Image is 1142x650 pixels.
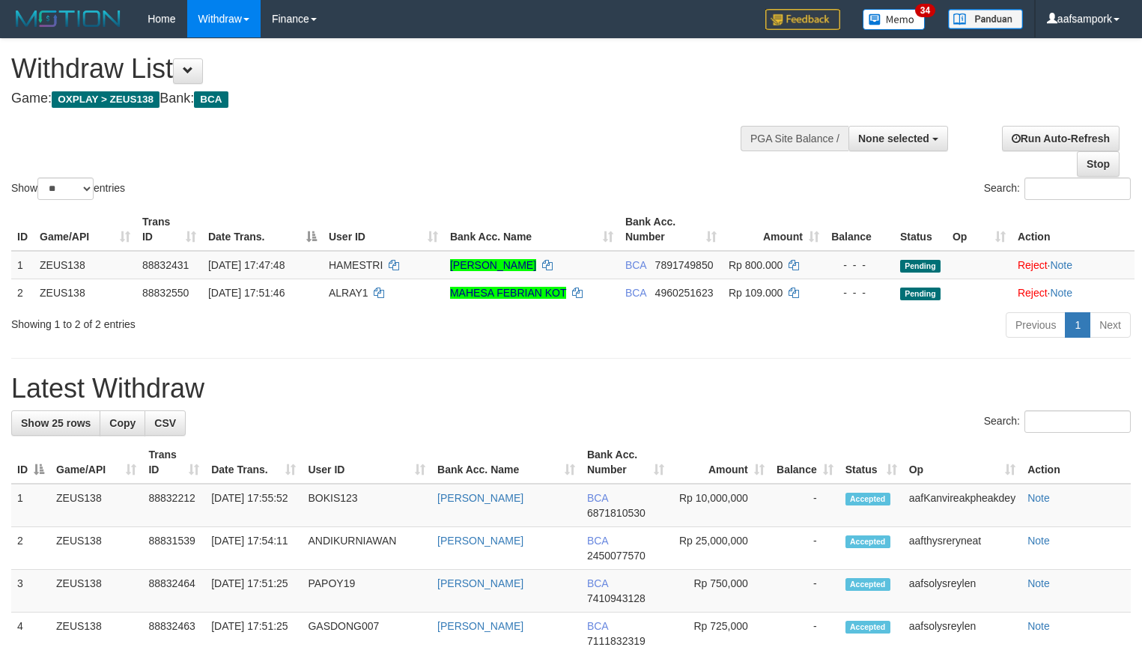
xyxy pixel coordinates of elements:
span: Accepted [845,578,890,591]
th: Bank Acc. Name: activate to sort column ascending [444,208,619,251]
td: aafsolysreylen [903,570,1021,613]
td: aafthysreryneat [903,527,1021,570]
th: Balance: activate to sort column ascending [771,441,839,484]
div: Showing 1 to 2 of 2 entries [11,311,464,332]
td: ANDIKURNIAWAN [302,527,431,570]
th: Amount: activate to sort column ascending [723,208,825,251]
td: - [771,527,839,570]
td: 1 [11,484,50,527]
span: BCA [587,620,608,632]
a: 1 [1065,312,1090,338]
th: Trans ID: activate to sort column ascending [136,208,202,251]
span: Pending [900,288,941,300]
td: [DATE] 17:55:52 [205,484,302,527]
span: Copy 7891749850 to clipboard [655,259,714,271]
th: ID [11,208,34,251]
a: Note [1050,259,1072,271]
th: Action [1021,441,1131,484]
th: User ID: activate to sort column ascending [302,441,431,484]
span: Pending [900,260,941,273]
a: Note [1027,577,1050,589]
span: CSV [154,417,176,429]
input: Search: [1024,410,1131,433]
h1: Withdraw List [11,54,747,84]
select: Showentries [37,177,94,200]
td: 88832464 [142,570,205,613]
td: ZEUS138 [34,251,136,279]
img: Button%20Memo.svg [863,9,926,30]
a: Run Auto-Refresh [1002,126,1120,151]
td: ZEUS138 [50,484,142,527]
span: Show 25 rows [21,417,91,429]
td: - [771,570,839,613]
span: BCA [625,259,646,271]
span: Copy 7111832319 to clipboard [587,635,646,647]
a: Note [1027,620,1050,632]
a: Next [1090,312,1131,338]
th: Bank Acc. Number: activate to sort column ascending [619,208,723,251]
span: None selected [858,133,929,145]
a: [PERSON_NAME] [437,620,523,632]
td: 88831539 [142,527,205,570]
span: BCA [587,492,608,504]
th: ID: activate to sort column descending [11,441,50,484]
span: BCA [587,535,608,547]
span: Copy 2450077570 to clipboard [587,550,646,562]
td: Rp 10,000,000 [670,484,771,527]
th: Status [894,208,947,251]
span: BCA [194,91,228,108]
th: Game/API: activate to sort column ascending [50,441,142,484]
button: None selected [848,126,948,151]
a: Stop [1077,151,1120,177]
span: HAMESTRI [329,259,383,271]
td: Rp 750,000 [670,570,771,613]
span: Rp 800.000 [729,259,783,271]
span: Accepted [845,493,890,505]
span: 88832431 [142,259,189,271]
h1: Latest Withdraw [11,374,1131,404]
th: Date Trans.: activate to sort column descending [202,208,323,251]
span: ALRAY1 [329,287,368,299]
a: [PERSON_NAME] [437,535,523,547]
span: BCA [587,577,608,589]
img: panduan.png [948,9,1023,29]
td: PAPOY19 [302,570,431,613]
div: - - - [831,285,888,300]
span: Copy 6871810530 to clipboard [587,507,646,519]
input: Search: [1024,177,1131,200]
div: PGA Site Balance / [741,126,848,151]
a: [PERSON_NAME] [437,492,523,504]
th: Amount: activate to sort column ascending [670,441,771,484]
h4: Game: Bank: [11,91,747,106]
td: BOKIS123 [302,484,431,527]
th: Game/API: activate to sort column ascending [34,208,136,251]
td: 2 [11,279,34,306]
img: Feedback.jpg [765,9,840,30]
img: MOTION_logo.png [11,7,125,30]
td: · [1012,279,1135,306]
td: Rp 25,000,000 [670,527,771,570]
td: [DATE] 17:51:25 [205,570,302,613]
td: 1 [11,251,34,279]
span: BCA [625,287,646,299]
td: 2 [11,527,50,570]
th: Trans ID: activate to sort column ascending [142,441,205,484]
td: ZEUS138 [34,279,136,306]
td: 88832212 [142,484,205,527]
a: Copy [100,410,145,436]
td: ZEUS138 [50,527,142,570]
label: Show entries [11,177,125,200]
a: CSV [145,410,186,436]
a: MAHESA FEBRIAN KOT [450,287,566,299]
a: [PERSON_NAME] [450,259,536,271]
span: 88832550 [142,287,189,299]
span: Accepted [845,535,890,548]
span: Copy 7410943128 to clipboard [587,592,646,604]
td: ZEUS138 [50,570,142,613]
td: aafKanvireakpheakdey [903,484,1021,527]
td: - [771,484,839,527]
a: Note [1050,287,1072,299]
label: Search: [984,177,1131,200]
span: Copy 4960251623 to clipboard [655,287,714,299]
span: Accepted [845,621,890,634]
